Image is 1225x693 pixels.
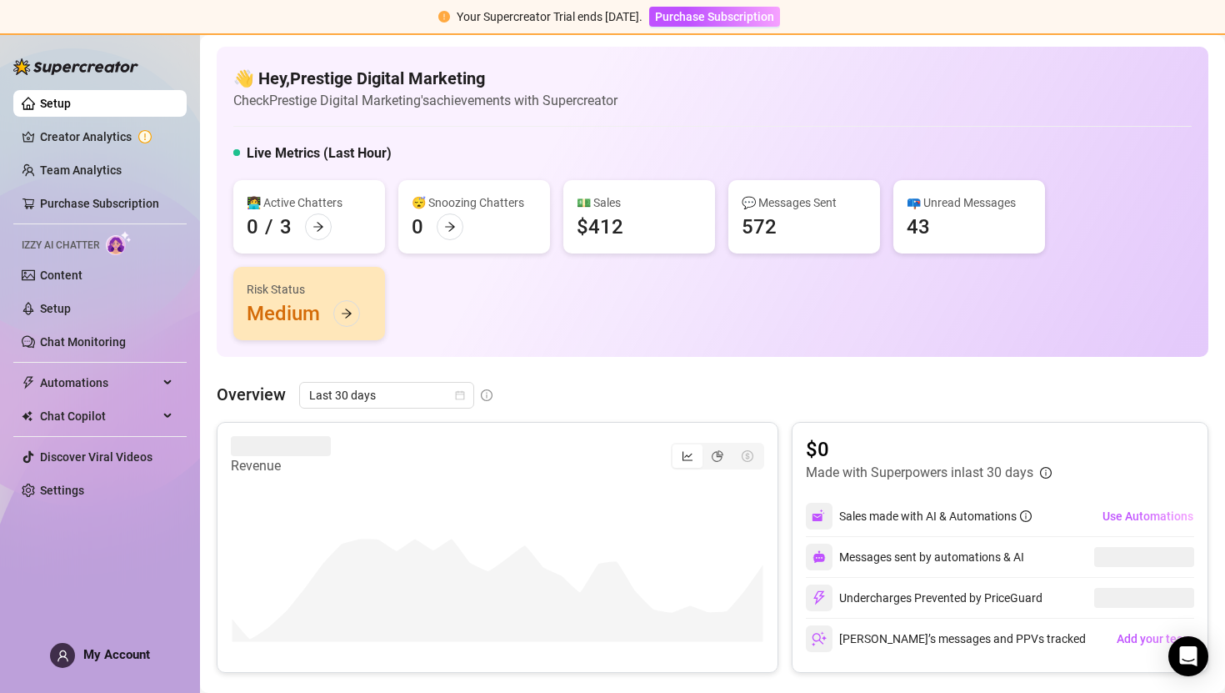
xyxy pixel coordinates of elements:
[217,382,286,407] article: Overview
[233,90,617,111] article: Check Prestige Digital Marketing's achievements with Supercreator
[806,544,1024,570] div: Messages sent by automations & AI
[907,213,930,240] div: 43
[806,585,1042,611] div: Undercharges Prevented by PriceGuard
[712,450,723,462] span: pie-chart
[40,302,71,315] a: Setup
[40,484,84,497] a: Settings
[1117,632,1193,645] span: Add your team
[1102,503,1194,530] button: Use Automations
[742,193,867,212] div: 💬 Messages Sent
[806,463,1033,483] article: Made with Superpowers in last 30 days
[341,308,352,319] span: arrow-right
[577,193,702,212] div: 💵 Sales
[742,450,753,462] span: dollar-circle
[57,650,69,662] span: user
[682,450,693,462] span: line-chart
[457,10,642,23] span: Your Supercreator Trial ends [DATE].
[907,193,1032,212] div: 📪 Unread Messages
[40,97,71,110] a: Setup
[839,507,1032,525] div: Sales made with AI & Automations
[40,269,82,282] a: Content
[649,7,780,27] button: Purchase Subscription
[247,213,258,240] div: 0
[40,163,122,177] a: Team Analytics
[22,376,35,389] span: thunderbolt
[481,389,492,401] span: info-circle
[309,383,464,408] span: Last 30 days
[1040,467,1052,479] span: info-circle
[742,213,777,240] div: 572
[806,436,1052,463] article: $0
[40,335,126,349] a: Chat Monitoring
[412,213,423,240] div: 0
[812,631,827,646] img: svg%3e
[83,647,150,662] span: My Account
[1020,510,1032,522] span: info-circle
[444,221,456,233] span: arrow-right
[1102,510,1193,523] span: Use Automations
[22,238,99,254] span: Izzy AI Chatter
[806,625,1086,652] div: [PERSON_NAME]’s messages and PPVs tracked
[40,403,158,429] span: Chat Copilot
[577,213,623,240] div: $412
[13,58,138,75] img: logo-BBDzfeDw.svg
[247,280,372,299] div: Risk Status
[233,67,617,90] h4: 👋 Hey, Prestige Digital Marketing
[1116,625,1194,652] button: Add your team
[438,11,450,23] span: exclamation-circle
[312,221,324,233] span: arrow-right
[671,443,764,470] div: segmented control
[40,369,158,396] span: Automations
[40,197,159,210] a: Purchase Subscription
[455,390,465,400] span: calendar
[1168,636,1208,676] div: Open Intercom Messenger
[412,193,537,212] div: 😴 Snoozing Chatters
[22,410,32,422] img: Chat Copilot
[231,456,331,476] article: Revenue
[812,590,827,605] img: svg%3e
[40,123,173,150] a: Creator Analytics exclamation-circle
[812,509,827,524] img: svg%3e
[106,231,132,255] img: AI Chatter
[812,550,826,564] img: svg%3e
[247,193,372,212] div: 👩‍💻 Active Chatters
[280,213,292,240] div: 3
[40,450,152,464] a: Discover Viral Videos
[649,10,780,23] a: Purchase Subscription
[655,10,774,23] span: Purchase Subscription
[247,143,392,163] h5: Live Metrics (Last Hour)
